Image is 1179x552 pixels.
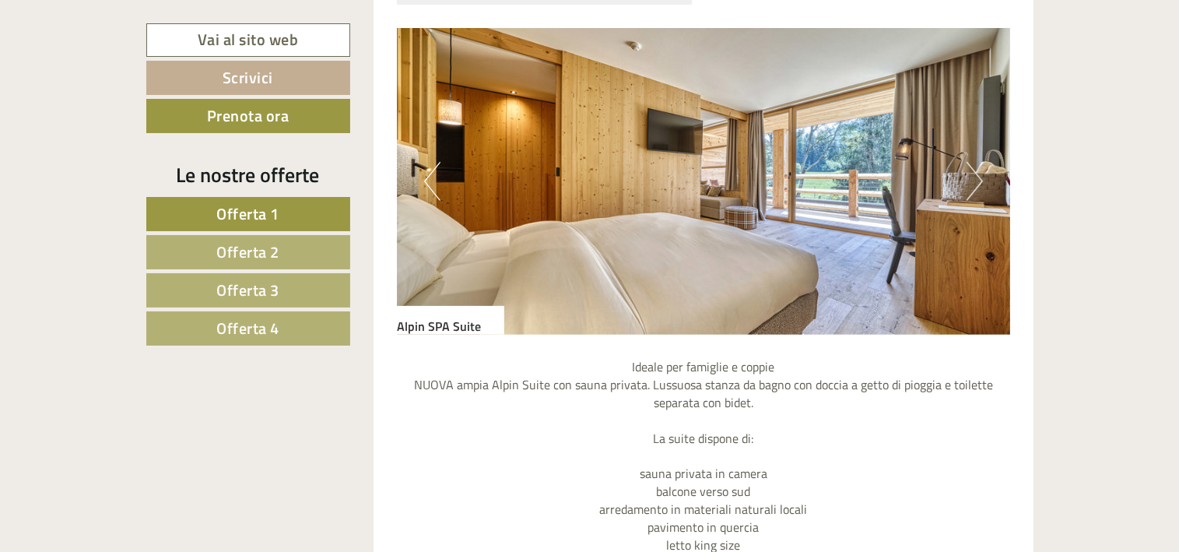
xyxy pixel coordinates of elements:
[146,99,350,133] a: Prenota ora
[397,306,504,336] div: Alpin SPA Suite
[146,61,350,95] a: Scrivici
[967,162,983,201] button: Next
[397,28,1010,335] img: image
[146,23,350,57] a: Vai al sito web
[424,162,440,201] button: Previous
[146,160,350,189] div: Le nostre offerte
[216,278,279,302] span: Offerta 3
[216,316,279,340] span: Offerta 4
[216,240,279,264] span: Offerta 2
[216,202,279,226] span: Offerta 1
